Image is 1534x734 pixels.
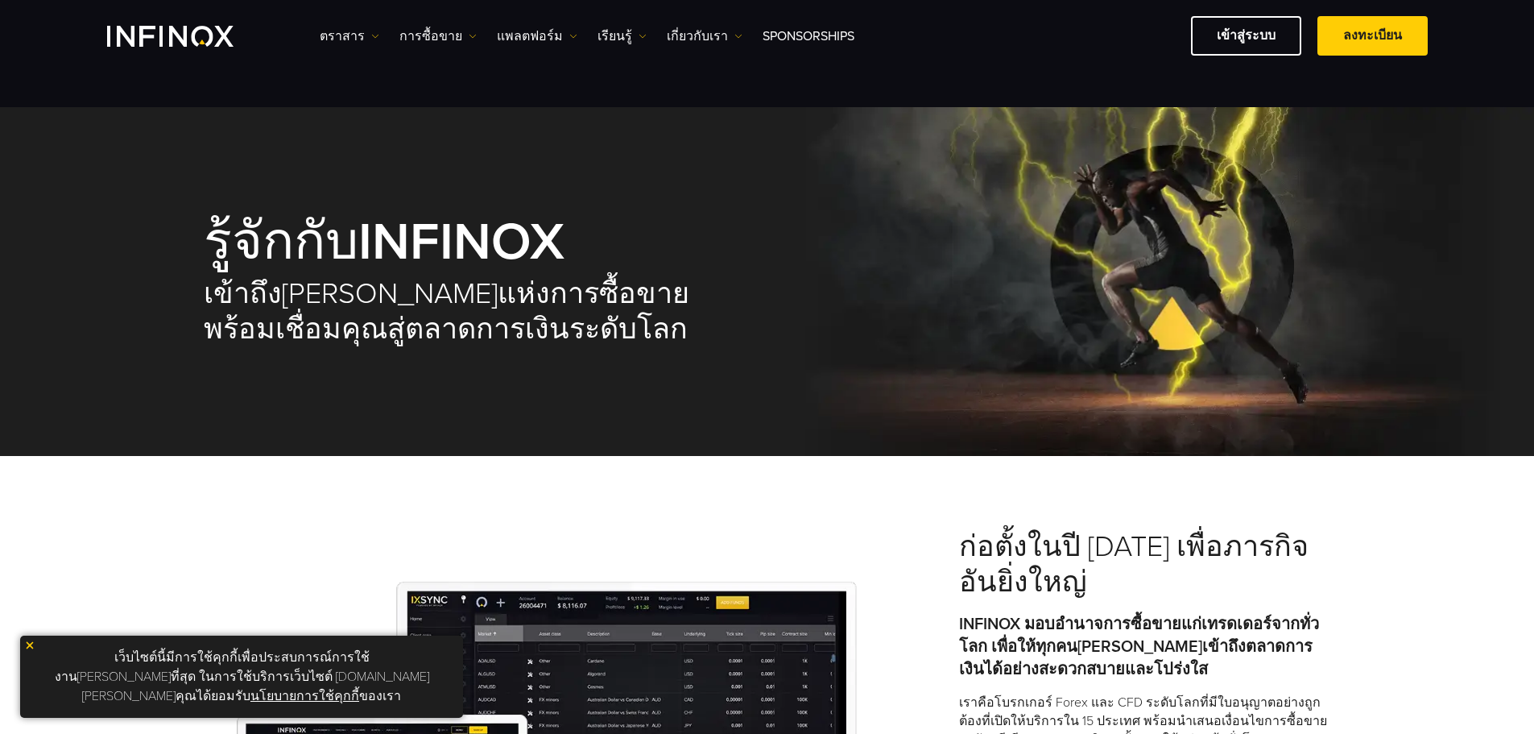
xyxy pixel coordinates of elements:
[358,210,564,274] strong: INFINOX
[107,26,271,47] a: INFINOX Logo
[667,27,742,46] a: เกี่ยวกับเรา
[1317,16,1428,56] a: ลงทะเบียน
[597,27,647,46] a: เรียนรู้
[1191,16,1301,56] a: เข้าสู่ระบบ
[28,644,455,710] p: เว็บไซต์นี้มีการใช้คุกกี้เพื่อประสบการณ์การใช้งาน[PERSON_NAME]ที่สุด ในการใช้บริการเว็บไซต์ [DOMA...
[320,27,379,46] a: ตราสาร
[204,276,767,347] h2: เข้าถึง[PERSON_NAME]แห่งการซื้อขาย พร้อมเชื่อมคุณสู่ตลาดการเงินระดับโลก
[204,216,767,268] h1: รู้จักกับ
[497,27,577,46] a: แพลตฟอร์ม
[24,640,35,651] img: yellow close icon
[250,688,359,704] a: นโยบายการใช้คุกกี้
[959,529,1331,600] h3: ก่อตั้งในปี [DATE] เพื่อภารกิจอันยิ่งใหญ่
[763,27,854,46] a: Sponsorships
[959,613,1331,681] p: INFINOX มอบอำนาจการซื้อขายแก่เทรดเดอร์จากทั่วโลก เพื่อให้ทุกคน[PERSON_NAME]เข้าถึงตลาดการเงินได้อ...
[399,27,477,46] a: การซื้อขาย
